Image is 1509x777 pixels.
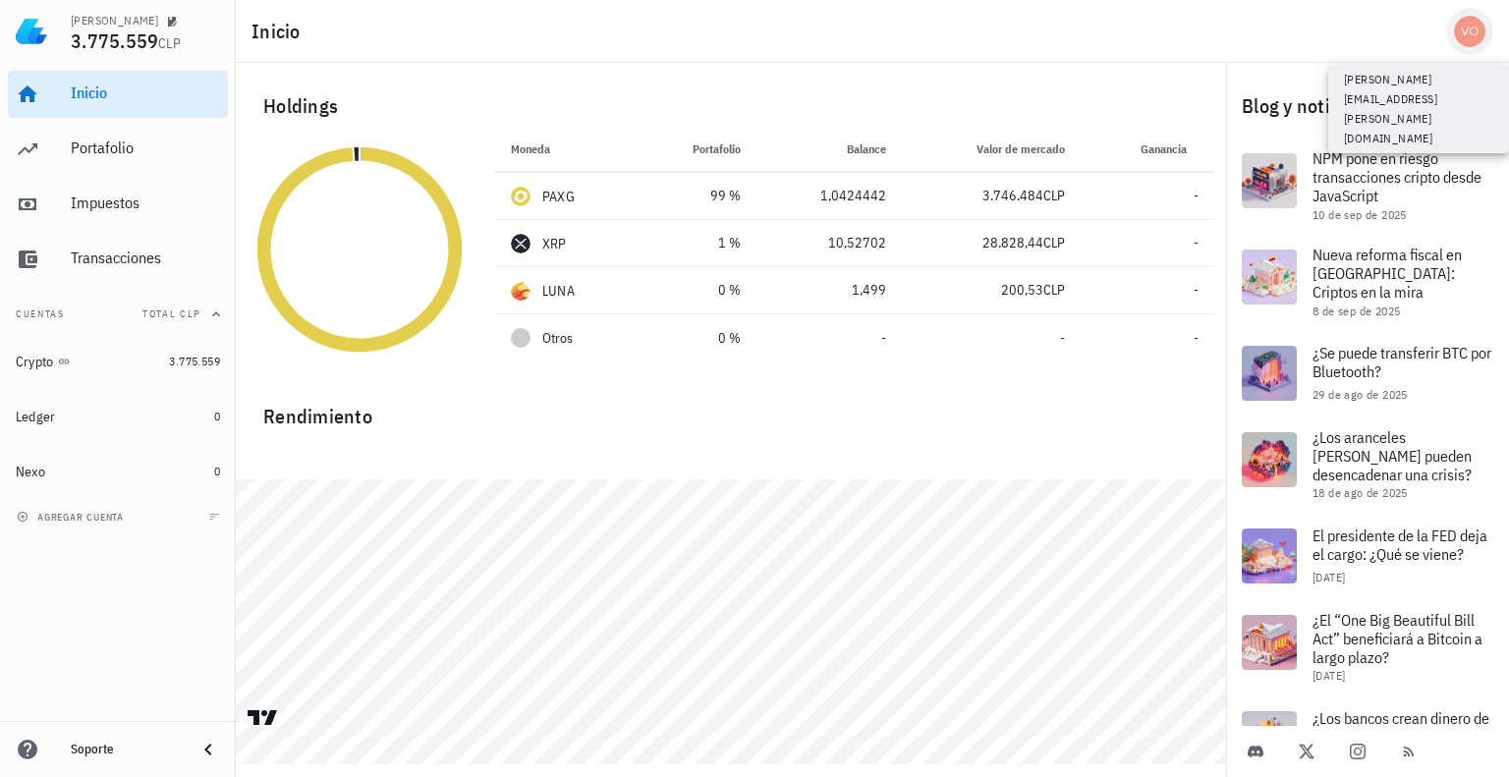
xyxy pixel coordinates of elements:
span: Nueva reforma fiscal en [GEOGRAPHIC_DATA]: Criptos en la mira [1313,245,1462,302]
button: CuentasTotal CLP [8,291,228,338]
span: NPM pone en riesgo transacciones cripto desde JavaScript [1313,148,1481,205]
div: Portafolio [71,139,220,157]
h1: Inicio [251,16,308,47]
span: 3.775.559 [169,354,220,368]
a: ¿El “One Big Beautiful Bill Act” beneficiará a Bitcoin a largo plazo? [DATE] [1226,599,1509,695]
span: 10 de sep de 2025 [1313,207,1407,222]
a: Impuestos [8,181,228,228]
a: Portafolio [8,126,228,173]
span: ¿Los aranceles [PERSON_NAME] pueden desencadenar una crisis? [1313,427,1472,484]
div: Soporte [71,742,181,757]
span: Ganancia [1141,141,1199,156]
a: ¿Se puede transferir BTC por Bluetooth? 29 de ago de 2025 [1226,330,1509,416]
span: Total CLP [142,307,200,320]
div: Impuestos [71,194,220,212]
div: XRP-icon [511,234,531,253]
span: ¿Se puede transferir BTC por Bluetooth? [1313,343,1491,381]
div: XRP [542,234,567,253]
div: 99 % [653,186,741,206]
div: Rendimiento [248,385,1214,432]
span: CLP [1043,234,1065,251]
a: Ledger 0 [8,393,228,440]
a: Crypto 3.775.559 [8,338,228,385]
span: 3.746.484 [982,187,1043,204]
div: PAXG-icon [511,187,531,206]
span: agregar cuenta [21,511,124,524]
a: Transacciones [8,236,228,283]
span: CLP [1043,187,1065,204]
a: ¿Los aranceles [PERSON_NAME] pueden desencadenar una crisis? 18 de ago de 2025 [1226,416,1509,513]
div: avatar [1454,16,1485,47]
span: CLP [1043,281,1065,299]
span: 200,53 [1001,281,1043,299]
span: El presidente de la FED deja el cargo: ¿Qué se viene? [1313,526,1487,564]
span: - [1194,187,1199,204]
span: - [1194,281,1199,299]
a: NPM pone en riesgo transacciones cripto desde JavaScript 10 de sep de 2025 [1226,138,1509,234]
span: - [881,329,886,347]
span: 18 de ago de 2025 [1313,485,1408,500]
span: 0 [214,464,220,478]
th: Portafolio [638,126,756,173]
a: Nueva reforma fiscal en [GEOGRAPHIC_DATA]: Criptos en la mira 8 de sep de 2025 [1226,234,1509,330]
th: Balance [756,126,902,173]
th: Valor de mercado [902,126,1081,173]
span: 8 de sep de 2025 [1313,304,1400,318]
div: Ledger [16,409,56,425]
a: Nexo 0 [8,448,228,495]
span: Otros [542,328,573,349]
div: Crypto [16,354,54,370]
span: [DATE] [1313,668,1345,683]
div: 1,0424442 [772,186,886,206]
div: 10,52702 [772,233,886,253]
div: Blog y noticias [1226,75,1509,138]
a: El presidente de la FED deja el cargo: ¿Qué se viene? [DATE] [1226,513,1509,599]
div: 1,499 [772,280,886,301]
span: - [1060,329,1065,347]
div: 0 % [653,280,741,301]
div: Transacciones [71,249,220,267]
span: [DATE] [1313,570,1345,584]
div: LUNA-icon [511,281,531,301]
span: 29 de ago de 2025 [1313,387,1408,402]
div: [PERSON_NAME] [71,13,158,28]
div: 1 % [653,233,741,253]
span: - [1194,329,1199,347]
img: LedgiFi [16,16,47,47]
div: 0 % [653,328,741,349]
th: Moneda [495,126,638,173]
span: 28.828,44 [982,234,1043,251]
span: CLP [158,34,181,52]
a: Inicio [8,71,228,118]
div: PAXG [542,187,575,206]
div: Holdings [248,75,1214,138]
a: Charting by TradingView [246,708,280,727]
span: - [1194,234,1199,251]
div: LUNA [542,281,575,301]
span: 3.775.559 [71,28,158,54]
div: Inicio [71,83,220,102]
button: agregar cuenta [12,507,133,527]
div: Nexo [16,464,45,480]
span: 0 [214,409,220,423]
span: ¿El “One Big Beautiful Bill Act” beneficiará a Bitcoin a largo plazo? [1313,610,1482,667]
